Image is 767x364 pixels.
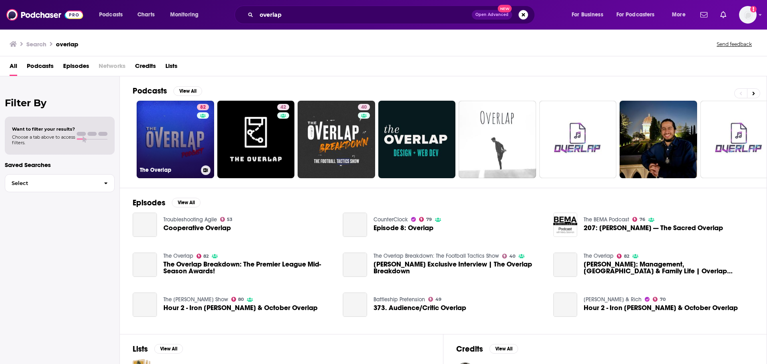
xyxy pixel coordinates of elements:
[584,304,738,311] span: Hour 2 - Iron [PERSON_NAME] & October Overlap
[231,297,244,302] a: 80
[163,296,228,303] a: The Dan Patrick Show
[133,213,157,237] a: Cooperative Overlap
[374,296,425,303] a: Battleship Pretension
[10,60,17,76] a: All
[220,217,233,222] a: 53
[584,225,723,231] a: 207: J. R. Briggs — The Sacred Overlap
[374,304,466,311] span: 373. Audience/Critic Overlap
[93,8,133,21] button: open menu
[489,344,518,354] button: View All
[374,261,544,274] a: Rene Meulensteen Exclusive Interview | The Overlap Breakdown
[660,298,666,301] span: 70
[361,103,367,111] span: 40
[584,261,754,274] span: [PERSON_NAME]: Management, [GEOGRAPHIC_DATA] & Family Life | Overlap Exclusive
[572,9,603,20] span: For Business
[163,304,318,311] a: Hour 2 - Iron Mike Trivia & October Overlap
[137,101,214,178] a: 82The Overlap
[27,60,54,76] a: Podcasts
[498,5,512,12] span: New
[584,216,629,223] a: The BEMA Podcast
[63,60,89,76] a: Episodes
[509,255,515,258] span: 40
[750,6,757,12] svg: Add a profile image
[456,344,518,354] a: CreditsView All
[632,217,645,222] a: 76
[165,60,177,76] a: Lists
[56,40,78,48] h3: overlap
[133,253,157,277] a: The Overlap Breakdown: The Premier League Mid-Season Awards!
[739,6,757,24] img: User Profile
[502,254,515,259] a: 40
[640,218,645,221] span: 76
[435,298,441,301] span: 49
[277,104,289,110] a: 42
[5,174,115,192] button: Select
[99,60,125,76] span: Networks
[227,218,232,221] span: 53
[428,297,441,302] a: 49
[343,253,367,277] a: Rene Meulensteen Exclusive Interview | The Overlap Breakdown
[5,161,115,169] p: Saved Searches
[5,97,115,109] h2: Filter By
[203,255,209,258] span: 82
[217,101,295,178] a: 42
[566,8,613,21] button: open menu
[133,292,157,317] a: Hour 2 - Iron Mike Trivia & October Overlap
[666,8,695,21] button: open menu
[140,167,198,173] h3: The Overlap
[697,8,711,22] a: Show notifications dropdown
[298,101,375,178] a: 40
[133,86,167,96] h2: Podcasts
[374,225,433,231] span: Episode 8: Overlap
[197,104,209,110] a: 82
[137,9,155,20] span: Charts
[6,7,83,22] img: Podchaser - Follow, Share and Rate Podcasts
[197,254,209,259] a: 82
[617,254,629,259] a: 82
[739,6,757,24] span: Logged in as ddeng
[135,60,156,76] a: Credits
[714,41,754,48] button: Send feedback
[26,40,46,48] h3: Search
[133,344,183,354] a: ListsView All
[256,8,472,21] input: Search podcasts, credits, & more...
[419,217,432,222] a: 79
[173,86,202,96] button: View All
[374,216,408,223] a: CounterClock
[12,134,75,145] span: Choose a tab above to access filters.
[475,13,509,17] span: Open Advanced
[5,181,97,186] span: Select
[99,9,123,20] span: Podcasts
[456,344,483,354] h2: Credits
[133,344,148,354] h2: Lists
[163,304,318,311] span: Hour 2 - Iron [PERSON_NAME] & October Overlap
[154,344,183,354] button: View All
[553,253,578,277] a: Rooney: Management, England & Family Life | Overlap Exclusive
[624,255,629,258] span: 82
[163,261,334,274] a: The Overlap Breakdown: The Premier League Mid-Season Awards!
[163,225,231,231] a: Cooperative Overlap
[242,6,542,24] div: Search podcasts, credits, & more...
[553,213,578,237] img: 207: J. R. Briggs — The Sacred Overlap
[343,213,367,237] a: Episode 8: Overlap
[739,6,757,24] button: Show profile menu
[426,218,432,221] span: 79
[163,216,217,223] a: Troubleshooting Agile
[238,298,244,301] span: 80
[163,253,193,259] a: The Overlap
[717,8,729,22] a: Show notifications dropdown
[343,292,367,317] a: 373. Audience/Critic Overlap
[165,8,209,21] button: open menu
[358,104,370,110] a: 40
[584,253,614,259] a: The Overlap
[584,261,754,274] a: Rooney: Management, England & Family Life | Overlap Exclusive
